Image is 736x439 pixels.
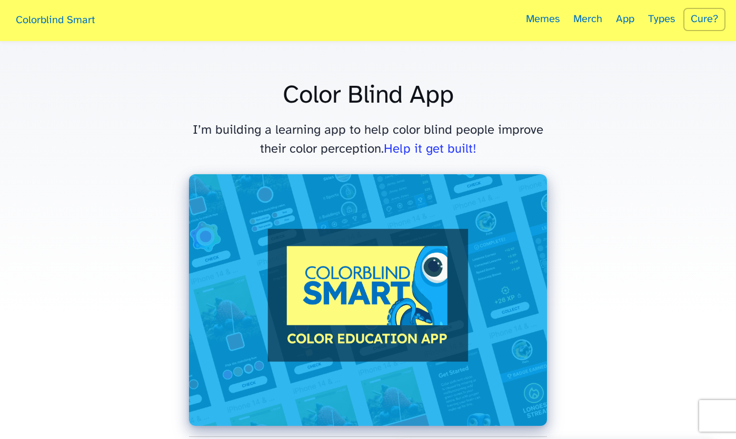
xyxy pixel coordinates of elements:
p: I’m building a learning app to help color blind people improve their color perception. [189,121,547,159]
h1: Color Blind App [189,83,547,108]
a: Colorblind Smart [11,4,100,38]
a: Help it get built! [384,143,476,156]
a: Cure? [683,8,725,31]
img: Color Blind App [189,174,547,426]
